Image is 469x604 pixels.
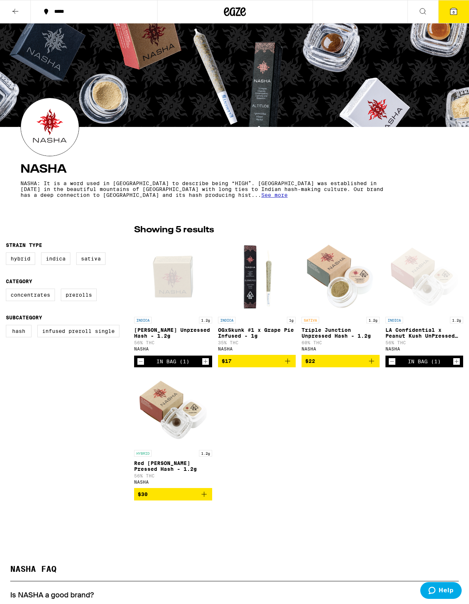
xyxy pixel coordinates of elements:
[218,240,296,355] a: Open page for OGxSkunk #1 x Grape Pie Infused - 1g from NASHA
[134,340,212,345] p: 56% THC
[199,317,212,323] p: 1.2g
[305,358,315,364] span: $22
[134,460,212,472] p: Red [PERSON_NAME] Pressed Hash - 1.2g
[202,358,209,365] button: Increment
[6,278,32,284] legend: Category
[61,289,97,301] label: Prerolls
[450,317,463,323] p: 1.2g
[302,340,380,345] p: 60% THC
[302,327,380,339] p: Triple Junction Unpressed Hash - 1.2g
[6,315,42,320] legend: Subcategory
[138,491,148,497] span: $30
[453,358,460,365] button: Increment
[302,240,380,355] a: Open page for Triple Junction Unpressed Hash - 1.2g from NASHA
[287,317,296,323] p: 1g
[6,252,35,265] label: Hybrid
[134,346,212,351] div: NASHA
[385,340,464,345] p: 56% THC
[134,317,152,323] p: INDICA
[136,373,210,446] img: NASHA - Red Runtz Pressed Hash - 1.2g
[218,340,296,345] p: 35% THC
[6,289,55,301] label: Concentrates
[10,565,459,581] h2: NASHA FAQ
[222,358,232,364] span: $17
[385,346,464,351] div: NASHA
[366,317,380,323] p: 1.2g
[10,590,94,600] h3: Is NASHA a good brand?
[388,358,396,365] button: Decrement
[408,359,441,364] div: In Bag (1)
[385,317,403,323] p: INDICA
[134,373,212,488] a: Open page for Red Runtz Pressed Hash - 1.2g from NASHA
[302,355,380,367] button: Add to bag
[218,355,296,367] button: Add to bag
[453,10,455,14] span: 6
[6,242,42,248] legend: Strain Type
[134,240,212,356] a: Open page for Donny Burger Unpressed Hash - 1.2g from NASHA
[41,252,70,265] label: Indica
[76,252,106,265] label: Sativa
[21,180,384,198] p: NASHA: It is a word used in [GEOGRAPHIC_DATA] to describe being “HIGH”. [GEOGRAPHIC_DATA] was est...
[134,224,214,236] p: Showing 5 results
[304,240,377,313] img: NASHA - Triple Junction Unpressed Hash - 1.2g
[134,488,212,500] button: Add to bag
[302,346,380,351] div: NASHA
[156,359,189,364] div: In Bag (1)
[438,0,469,23] button: 6
[302,317,319,323] p: SATIVA
[218,317,236,323] p: INDICA
[134,473,212,478] p: 56% THC
[21,164,448,175] h4: NASHA
[137,358,144,365] button: Decrement
[261,192,288,198] span: See more
[420,582,462,600] iframe: Opens a widget where you can find more information
[218,327,296,339] p: OGxSkunk #1 x Grape Pie Infused - 1g
[37,325,119,337] label: Infused Preroll Single
[21,98,79,156] img: NASHA logo
[134,450,152,457] p: HYBRID
[385,327,464,339] p: LA Confidential x Peanut Kush UnPressed Hash - 1.2g
[220,240,293,313] img: NASHA - OGxSkunk #1 x Grape Pie Infused - 1g
[199,450,212,457] p: 1.2g
[218,346,296,351] div: NASHA
[134,480,212,484] div: NASHA
[6,325,32,337] label: Hash
[134,327,212,339] p: [PERSON_NAME] Unpressed Hash - 1.2g
[385,240,464,356] a: Open page for LA Confidential x Peanut Kush UnPressed Hash - 1.2g from NASHA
